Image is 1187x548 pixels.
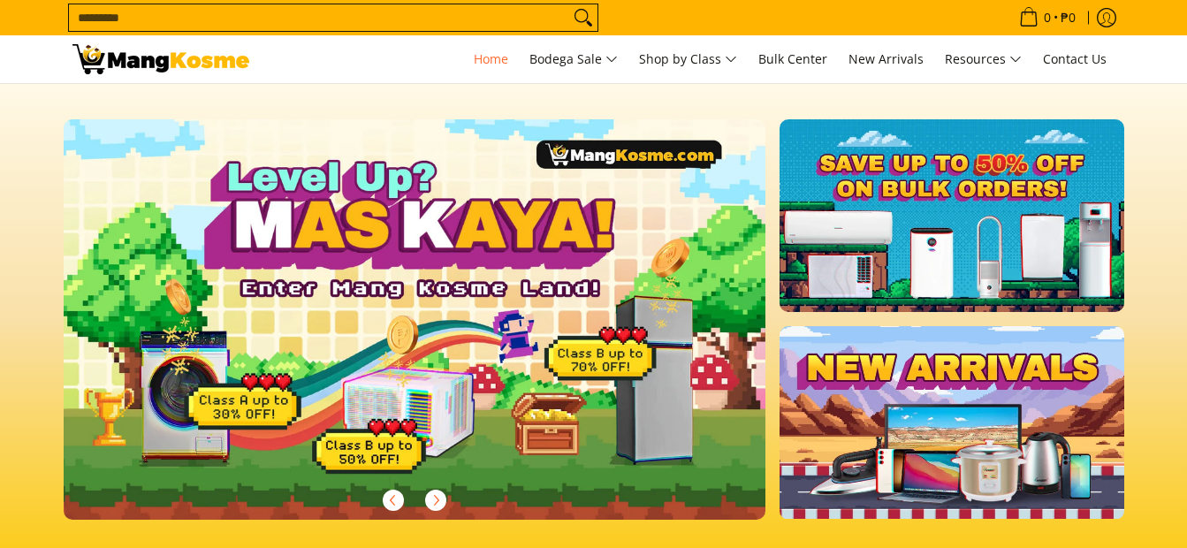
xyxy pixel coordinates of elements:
[267,35,1115,83] nav: Main Menu
[936,35,1031,83] a: Resources
[474,50,508,67] span: Home
[374,481,413,520] button: Previous
[848,50,924,67] span: New Arrivals
[630,35,746,83] a: Shop by Class
[72,44,249,74] img: Mang Kosme: Your Home Appliances Warehouse Sale Partner!
[1034,35,1115,83] a: Contact Us
[521,35,627,83] a: Bodega Sale
[945,49,1022,71] span: Resources
[758,50,827,67] span: Bulk Center
[1041,11,1054,24] span: 0
[569,4,597,31] button: Search
[749,35,836,83] a: Bulk Center
[416,481,455,520] button: Next
[1014,8,1081,27] span: •
[1043,50,1107,67] span: Contact Us
[840,35,932,83] a: New Arrivals
[1058,11,1078,24] span: ₱0
[64,119,766,520] img: Gaming desktop banner
[529,49,618,71] span: Bodega Sale
[465,35,517,83] a: Home
[639,49,737,71] span: Shop by Class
